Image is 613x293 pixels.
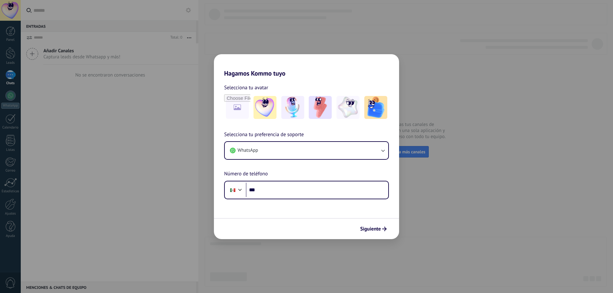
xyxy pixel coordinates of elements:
[337,96,359,119] img: -4.jpeg
[309,96,332,119] img: -3.jpeg
[238,147,258,154] span: WhatsApp
[357,223,390,234] button: Siguiente
[227,183,239,197] div: Mexico: + 52
[224,170,268,178] span: Número de teléfono
[360,227,381,231] span: Siguiente
[254,96,276,119] img: -1.jpeg
[364,96,387,119] img: -5.jpeg
[225,142,388,159] button: WhatsApp
[214,54,399,77] h2: Hagamos Kommo tuyo
[224,84,268,92] span: Selecciona tu avatar
[281,96,304,119] img: -2.jpeg
[224,131,304,139] span: Selecciona tu preferencia de soporte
